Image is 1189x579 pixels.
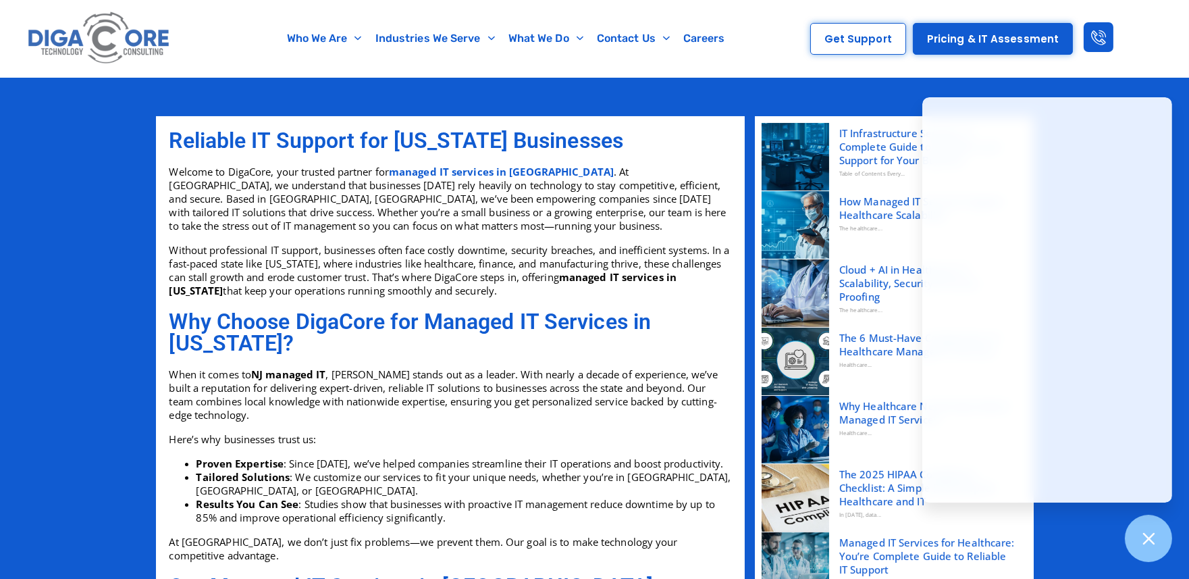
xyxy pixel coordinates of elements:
[38,22,66,32] div: v 4.0.25
[839,222,1017,235] div: The healthcare...
[236,23,776,54] nav: Menu
[169,270,677,297] strong: managed IT services in [US_STATE]
[762,464,829,532] img: HIPAA compliance checklist
[762,259,829,327] img: Cloud + AI in healthcare IT
[369,23,502,54] a: Industries We Serve
[1155,28,1165,39] img: go_to_app.svg
[927,34,1059,44] span: Pricing & IT Assessment
[169,535,731,562] p: At [GEOGRAPHIC_DATA], we don’t just fix problems—we prevent them. Our goal is to make technology ...
[839,126,1017,167] a: IT Infrastructure Services: A Complete Guide to Solutions and Support for Your Business
[922,97,1172,503] iframe: Chatgenie Messenger
[196,497,299,511] strong: Results You Can See
[196,457,731,470] li: : Since [DATE], we’ve helped companies streamline their IT operations and boost productivity.
[35,35,149,46] div: Domain: [DOMAIN_NAME]
[169,311,731,354] h2: Why Choose DigaCore for Managed IT Services in [US_STATE]?
[169,165,731,232] p: Welcome to DigaCore, your trusted partner for . At [GEOGRAPHIC_DATA], we understand that business...
[502,23,590,54] a: What We Do
[839,167,1017,180] div: Table of Contents Every...
[839,536,1017,576] a: Managed IT Services for Healthcare: You’re Complete Guide to Reliable IT Support
[762,191,829,259] img: How Managed IT Services Support Healthcare Scalability
[196,497,731,524] li: : Studies show that businesses with proactive IT management reduce downtime by up to 85% and impr...
[677,23,732,54] a: Careers
[756,80,792,89] div: Backlinks
[196,470,731,497] li: : We customize our services to fit your unique needs, whether you’re in [GEOGRAPHIC_DATA], [GEOGR...
[762,396,829,463] img: Why Healthcare Needs Specialized Managed IT Services
[425,78,436,89] img: tab_keywords_by_traffic_grey.svg
[169,243,731,297] p: Without professional IT support, businesses often face costly downtime, security breaches, and in...
[389,165,614,178] a: managed IT services in [GEOGRAPHIC_DATA]
[913,23,1073,55] a: Pricing & IT Assessment
[824,34,892,44] span: Get Support
[169,130,731,151] h2: Reliable IT Support for [US_STATE] Businesses
[741,78,751,89] img: tab_backlinks_grey.svg
[1034,78,1045,89] img: tab_seo_analyzer_grey.svg
[839,195,1017,222] a: How Managed IT Services Support Healthcare Scalability
[1126,28,1137,39] img: setting.svg
[251,368,325,381] strong: NJ managed IT
[590,23,677,54] a: Contact Us
[839,508,1017,522] div: In [DATE], data...
[150,80,219,89] div: Domain Overview
[22,22,32,32] img: logo_orange.svg
[762,328,829,395] img: 6 Key Components of Healthcare Managed IT Services
[1098,28,1109,39] img: support.svg
[839,263,1017,303] a: Cloud + AI in Healthcare IT: Scalability, Security & Future-Proofing
[24,7,174,70] img: Digacore logo 1
[839,468,1017,508] a: The 2025 HIPAA Compliance Checklist: A Simple Roadmap for Healthcare and IT
[1049,80,1088,89] div: Site Audit
[135,78,146,89] img: tab_domain_overview_orange.svg
[839,399,1017,426] a: Why Healthcare Needs Specialized Managed IT Services
[169,368,731,422] p: When it comes to , [PERSON_NAME] stands out as a leader. With nearly a decade of experience, we’v...
[169,432,731,446] p: Here’s why businesses trust us:
[839,331,1017,358] a: The 6 Must-Have Components of Healthcare Managed IT Services
[440,80,519,89] div: Keywords by Traffic
[280,23,369,54] a: Who We Are
[196,457,284,470] strong: Proven Expertise
[839,426,1017,440] div: Healthcare...
[810,23,906,55] a: Get Support
[762,123,829,191] img: IT Infrastructure Services
[839,358,1017,372] div: Healthcare...
[22,35,32,46] img: website_grey.svg
[196,470,290,484] strong: Tailored Solutions
[839,303,1017,317] div: The healthcare...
